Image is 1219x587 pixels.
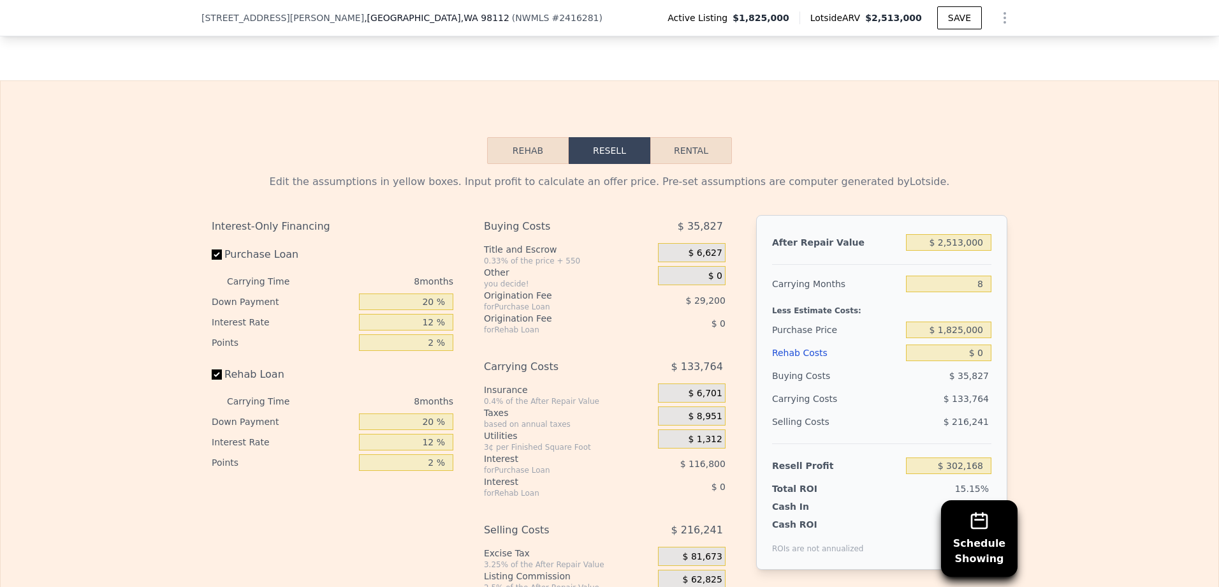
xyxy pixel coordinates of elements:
div: based on annual taxes [484,419,653,429]
div: ROIs are not annualized [772,531,864,554]
span: $1,825,000 [733,11,789,24]
span: $ 0 [708,271,722,282]
div: Excise Tax [484,547,653,560]
span: # 2416281 [551,13,599,23]
span: $ 35,827 [678,215,723,238]
div: Carrying Costs [484,355,626,378]
span: , WA 98112 [461,13,509,23]
span: $ 1,312 [688,434,722,445]
div: Total ROI [772,482,852,495]
div: Interest-Only Financing [212,215,453,238]
button: SAVE [937,6,982,29]
div: Edit the assumptions in yellow boxes. Input profit to calculate an offer price. Pre-set assumptio... [212,174,1007,189]
div: Points [212,332,354,353]
span: $ 8,951 [688,411,722,422]
span: , [GEOGRAPHIC_DATA] [364,11,509,24]
div: Carrying Time [227,391,310,412]
div: Rehab Costs [772,341,901,364]
input: Rehab Loan [212,369,222,380]
span: $ 133,764 [944,394,989,404]
div: Down Payment [212,292,354,312]
div: Points [212,452,354,473]
span: NWMLS [515,13,549,23]
span: $ 0 [712,482,726,492]
div: Resell Profit [772,454,901,477]
div: Insurance [484,383,653,396]
div: Cash ROI [772,518,864,531]
div: ( ) [512,11,602,24]
div: for Rehab Loan [484,325,626,335]
div: After Repair Value [772,231,901,254]
div: Listing Commission [484,570,653,583]
div: 0.33% of the price + 550 [484,256,653,266]
div: Taxes [484,406,653,419]
span: $2,513,000 [865,13,922,23]
div: Other [484,266,653,279]
button: Resell [569,137,650,164]
div: Purchase Price [772,318,901,341]
span: $ 534,591 [944,502,989,512]
span: $ 6,627 [688,248,722,259]
span: $ 216,241 [671,519,722,542]
span: $ 216,241 [944,417,989,427]
div: 8 months [315,391,453,412]
span: 15.15% [955,484,989,494]
span: $ 29,200 [686,295,726,306]
span: Active Listing [668,11,733,24]
span: $ 116,800 [680,459,726,469]
span: $ 133,764 [671,355,722,378]
div: 3¢ per Finished Square Foot [484,442,653,452]
div: Origination Fee [484,289,626,302]
span: $ 6,701 [688,388,722,399]
label: Purchase Loan [212,243,354,266]
label: Rehab Loan [212,363,354,386]
button: Rehab [487,137,569,164]
span: $ 62,825 [683,574,722,586]
div: 8 months [315,271,453,292]
div: Cash In [772,500,852,513]
div: Less Estimate Costs: [772,295,991,318]
div: Interest Rate [212,432,354,452]
span: Lotside ARV [810,11,865,24]
div: Interest [484,452,626,465]
div: for Rehab Loan [484,488,626,498]
div: Buying Costs [772,364,901,387]
button: ScheduleShowing [941,500,1018,577]
input: Purchase Loan [212,249,222,260]
span: $ 81,673 [683,551,722,563]
span: [STREET_ADDRESS][PERSON_NAME] [201,11,364,24]
div: Title and Escrow [484,243,653,256]
span: $ 35,827 [949,371,989,381]
div: 3.25% of the After Repair Value [484,560,653,570]
div: for Purchase Loan [484,302,626,312]
div: Carrying Costs [772,387,852,410]
button: Rental [650,137,732,164]
div: Carrying Months [772,272,901,295]
div: Interest [484,475,626,488]
span: $ 0 [712,318,726,329]
button: Show Options [992,5,1018,31]
div: Origination Fee [484,312,626,325]
div: Carrying Time [227,271,310,292]
div: Interest Rate [212,312,354,332]
div: Down Payment [212,412,354,432]
div: for Purchase Loan [484,465,626,475]
div: 0.4% of the After Repair Value [484,396,653,406]
div: Selling Costs [484,519,626,542]
div: you decide! [484,279,653,289]
div: Buying Costs [484,215,626,238]
div: Selling Costs [772,410,901,433]
div: Utilities [484,429,653,442]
